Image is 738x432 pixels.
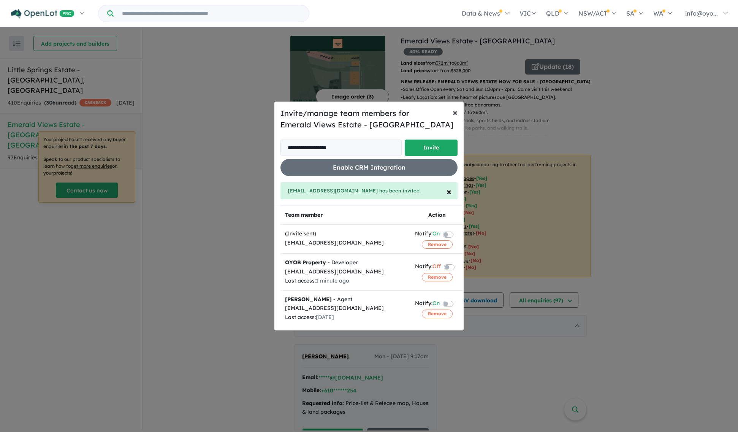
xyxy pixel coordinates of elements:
div: [EMAIL_ADDRESS][DOMAIN_NAME] [285,238,406,248]
span: On [432,229,440,240]
button: Remove [422,310,453,318]
div: Last access: [285,313,406,322]
div: Notify: [415,262,441,272]
th: Team member [280,206,410,225]
div: [EMAIL_ADDRESS][DOMAIN_NAME] has been invited. [280,182,458,200]
th: Action [410,206,464,225]
button: Enable CRM Integration [280,159,458,176]
strong: [PERSON_NAME] [285,296,332,303]
div: Notify: [415,229,440,240]
div: - Agent [285,295,406,304]
h5: Invite/manage team members for Emerald Views Estate - [GEOGRAPHIC_DATA] [280,108,458,130]
span: Off [432,262,441,272]
div: Last access: [285,276,406,286]
span: × [447,186,451,197]
div: [EMAIL_ADDRESS][DOMAIN_NAME] [285,267,406,276]
button: Remove [422,273,453,281]
div: - Developer [285,258,406,267]
strong: OYOB Property [285,259,326,266]
button: Invite [405,140,458,156]
span: × [453,106,458,118]
div: Notify: [415,299,440,309]
div: [EMAIL_ADDRESS][DOMAIN_NAME] [285,304,406,313]
div: (Invite sent) [285,229,406,238]
input: Try estate name, suburb, builder or developer [115,5,307,22]
span: [DATE] [316,314,334,321]
button: Close [440,181,458,202]
span: info@oyo... [685,10,718,17]
span: On [432,299,440,309]
img: Openlot PRO Logo White [11,9,74,19]
span: 1 minute ago [316,277,349,284]
button: Remove [422,240,453,249]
